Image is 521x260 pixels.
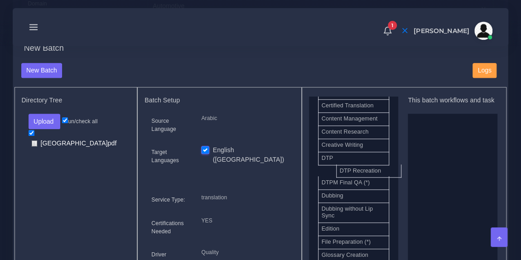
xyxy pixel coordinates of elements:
a: New Batch [21,66,63,73]
button: Upload [29,114,61,129]
li: DTPM Final QA (*) [318,176,390,190]
li: DTP Recreation [336,164,401,178]
a: [GEOGRAPHIC_DATA]pdf [29,139,120,147]
img: avatar [474,22,492,40]
li: Dubbing [318,189,390,203]
button: Logs [473,63,497,78]
p: YES [201,216,287,226]
span: [PERSON_NAME] [414,28,469,34]
h5: This batch workflows and task [408,96,497,104]
input: un/check all [62,117,68,123]
label: Target Languages [151,148,188,164]
span: Logs [478,67,491,74]
h4: New Batch [24,43,64,53]
label: Service Type: [151,196,185,204]
p: translation [201,193,287,202]
label: Certifications Needed [151,219,188,236]
h5: Directory Tree [22,96,130,104]
label: Source Language [151,117,188,133]
li: DTP [318,152,390,165]
button: New Batch [21,63,63,78]
p: Arabic [201,114,287,123]
li: Content Research [318,125,390,139]
label: English ([GEOGRAPHIC_DATA]) [213,145,288,164]
a: [PERSON_NAME]avatar [409,22,496,40]
li: File Preparation (*) [318,236,390,249]
li: Creative Writing [318,139,390,152]
li: Dubbing without Lip Sync [318,202,390,223]
label: un/check all [62,117,97,125]
span: 1 [388,21,397,30]
p: Quality [201,248,287,257]
h5: Batch Setup [145,96,294,104]
label: Driver [151,250,166,259]
li: Certified Translation [318,99,390,113]
a: 1 [380,26,396,36]
li: Content Management [318,112,390,126]
li: Edition [318,222,390,236]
